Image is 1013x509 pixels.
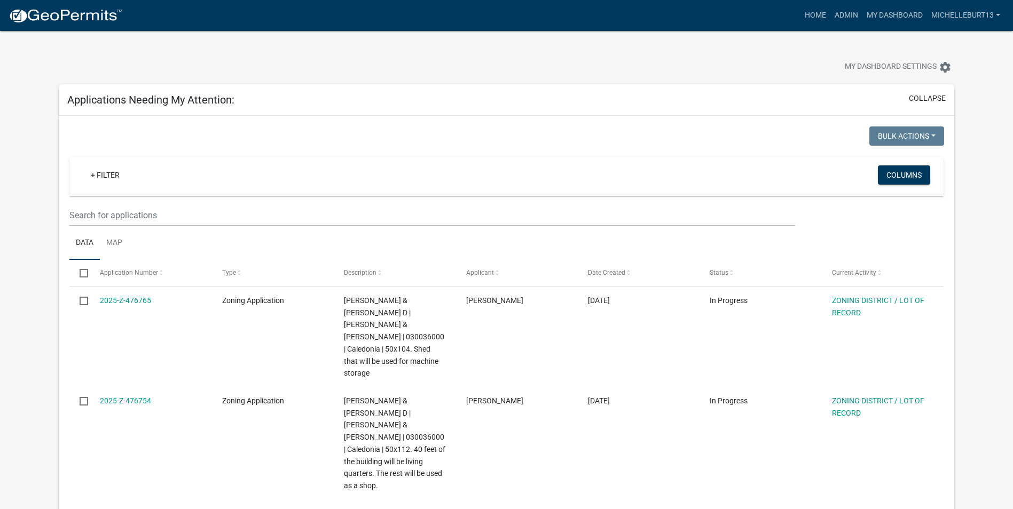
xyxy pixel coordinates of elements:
span: Michelle Burt [466,396,523,405]
span: 09/10/2025 [588,396,610,405]
datatable-header-cell: Application Number [90,260,211,285]
datatable-header-cell: Current Activity [821,260,943,285]
a: 2025-Z-476754 [100,396,151,405]
a: Admin [830,5,862,26]
span: MILLER,ALLEN M & KATHERYN D | LESTER O & FRANNIE D YODER | 030036000 | Caledonia | 50x112. 40 fee... [344,396,445,490]
i: settings [939,61,952,74]
span: In Progress [710,296,748,305]
a: + Filter [82,165,128,185]
a: Home [800,5,830,26]
a: Data [69,226,100,260]
datatable-header-cell: Date Created [578,260,700,285]
a: michelleburt13 [927,5,1004,26]
a: Map [100,226,129,260]
button: Bulk Actions [869,126,944,146]
datatable-header-cell: Description [334,260,456,285]
span: Application Number [100,269,158,276]
span: In Progress [710,396,748,405]
button: Columns [878,165,930,185]
datatable-header-cell: Applicant [456,260,577,285]
datatable-header-cell: Status [700,260,821,285]
button: My Dashboard Settingssettings [836,57,960,77]
span: Type [222,269,236,276]
span: Date Created [588,269,625,276]
button: collapse [909,93,946,104]
input: Search for applications [69,204,795,226]
a: ZONING DISTRICT / LOT OF RECORD [832,396,924,417]
datatable-header-cell: Select [69,260,90,285]
a: ZONING DISTRICT / LOT OF RECORD [832,296,924,317]
span: 09/10/2025 [588,296,610,305]
a: My Dashboard [862,5,927,26]
span: Zoning Application [222,296,284,305]
span: Applicant [466,269,494,276]
span: Zoning Application [222,396,284,405]
span: Description [344,269,376,276]
span: Status [710,269,728,276]
h5: Applications Needing My Attention: [67,93,234,106]
span: Michelle Burt [466,296,523,305]
span: Current Activity [832,269,876,276]
datatable-header-cell: Type [212,260,334,285]
span: My Dashboard Settings [845,61,937,74]
span: MILLER,ALLEN M & KATHERYN D | LESTER O & FRANNIE D YODER | 030036000 | Caledonia | 50x104. Shed t... [344,296,444,378]
a: 2025-Z-476765 [100,296,151,305]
